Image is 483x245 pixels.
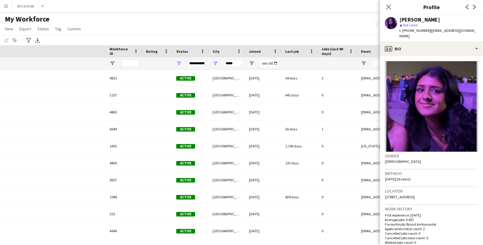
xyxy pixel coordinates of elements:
div: [EMAIL_ADDRESS][PERSON_NAME][DOMAIN_NAME] [357,189,478,205]
div: [US_STATE][EMAIL_ADDRESS][DOMAIN_NAME] [357,138,478,154]
a: Status [35,25,51,33]
div: [PERSON_NAME] [399,17,440,22]
div: 1692 [106,138,142,154]
span: Active [176,144,195,149]
div: [DATE] [245,138,282,154]
div: 0 [318,87,357,103]
a: Export [17,25,34,33]
a: View [2,25,16,33]
div: [GEOGRAPHIC_DATA] [209,70,245,86]
div: [GEOGRAPHIC_DATA] [209,104,245,120]
app-action-btn: Advanced filters [25,37,32,44]
span: [STREET_ADDRESS] [385,195,415,199]
input: City Filter Input [223,60,242,67]
div: 201 [106,206,142,222]
span: Email [361,49,371,54]
button: Open Filter Menu [213,61,218,66]
h3: Gender [385,153,478,159]
input: Workforce ID Filter Input [121,60,139,67]
span: Rating [146,49,157,54]
div: [DATE] [245,121,282,137]
div: [GEOGRAPHIC_DATA] [209,87,245,103]
span: Active [176,93,195,98]
div: 1084 [106,189,142,205]
span: Last job [285,49,299,54]
div: 133 days [282,155,318,171]
span: Tag [55,26,61,32]
div: 4865 [106,104,142,120]
div: [DATE] [245,155,282,171]
div: [DATE] [245,206,282,222]
button: Open Filter Menu [176,61,182,66]
div: [DATE] [245,87,282,103]
div: 1 [318,121,357,137]
div: [GEOGRAPHIC_DATA] [209,138,245,154]
h3: Work history [385,206,478,212]
div: 6657 [106,172,142,188]
div: [EMAIL_ADDRESS][DOMAIN_NAME] [357,70,478,86]
span: Active [176,195,195,200]
span: City [213,49,220,54]
app-action-btn: Export XLSX [34,37,41,44]
div: [EMAIL_ADDRESS][DOMAIN_NAME] [357,223,478,239]
a: Comms [65,25,84,33]
h3: Location [385,188,478,194]
p: Worked jobs count: 0 [385,240,478,245]
div: [EMAIL_ADDRESS][DOMAIN_NAME] [357,172,478,188]
span: Active [176,212,195,216]
div: 0 [318,189,357,205]
div: 4405 [106,155,142,171]
span: [DATE] (26 years) [385,177,411,181]
span: Active [176,161,195,166]
div: [EMAIL_ADDRESS][DOMAIN_NAME] [357,87,478,103]
p: Applications total count: 2 [385,227,478,231]
div: [GEOGRAPHIC_DATA] [209,121,245,137]
span: Not rated [403,23,418,27]
span: Active [176,76,195,81]
div: [DATE] [245,70,282,86]
h3: Birthday [385,171,478,176]
button: Open Filter Menu [249,61,254,66]
p: Cancelled jobs total count: 0 [385,236,478,240]
button: Open Filter Menu [361,61,366,66]
div: [EMAIL_ADDRESS][DOMAIN_NAME] [357,155,478,171]
span: [DEMOGRAPHIC_DATA] [385,159,421,164]
span: Export [19,26,31,32]
input: Joined Filter Input [260,60,278,67]
span: Active [176,229,195,233]
span: Status [37,26,49,32]
div: 1,196 days [282,138,318,154]
div: 0 [318,223,357,239]
span: View [5,26,13,32]
div: Bio [380,42,483,56]
div: 0 [318,155,357,171]
span: | [EMAIL_ADDRESS][DOMAIN_NAME] [399,28,476,38]
div: 0 [318,172,357,188]
div: [EMAIL_ADDRESS][DOMAIN_NAME] [357,206,478,222]
div: 2157 [106,87,142,103]
div: [DATE] [245,104,282,120]
div: [GEOGRAPHIC_DATA] [209,172,245,188]
span: Active [176,110,195,115]
span: My Workforce [5,15,49,24]
span: Active [176,127,195,132]
div: 828 days [282,189,318,205]
div: 3 [318,70,357,86]
h3: Profile [380,3,483,11]
button: ROCKSTAR [12,0,39,12]
div: 641 days [282,87,318,103]
div: [DATE] [245,189,282,205]
span: Joined [249,49,261,54]
p: Cancelled jobs count: 0 [385,231,478,236]
div: [EMAIL_ADDRESS][DOMAIN_NAME] [357,104,478,120]
p: Favourite job: Brand Ambassador [385,222,478,227]
div: 6649 [106,121,142,137]
img: Crew avatar or photo [385,61,478,152]
div: [GEOGRAPHIC_DATA] [209,189,245,205]
input: Email Filter Input [372,60,475,67]
div: 38 days [282,70,318,86]
div: 0 [318,206,357,222]
div: 4946 [106,223,142,239]
div: 56 days [282,121,318,137]
div: [GEOGRAPHIC_DATA] [209,155,245,171]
